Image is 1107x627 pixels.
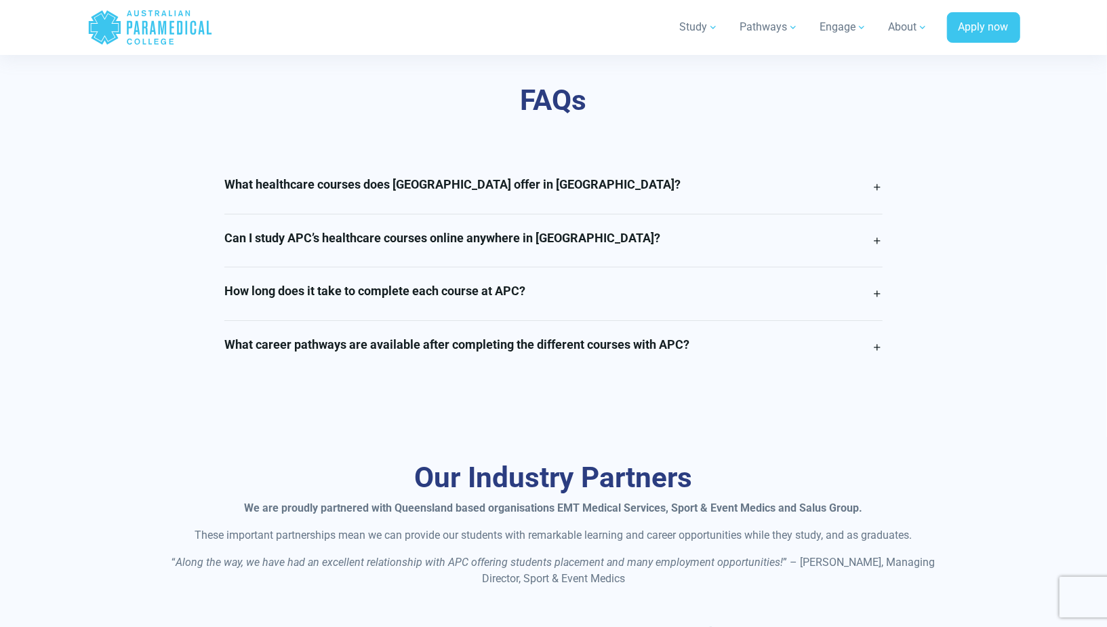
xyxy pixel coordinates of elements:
p: “ ” – [PERSON_NAME], Managing Director, Sport & Event Medics [157,554,950,587]
h3: Our Industry Partners [157,461,950,495]
a: What healthcare courses does [GEOGRAPHIC_DATA] offer in [GEOGRAPHIC_DATA]? [224,161,883,214]
p: These important partnerships mean we can provide our students with remarkable learning and career... [157,527,950,544]
h4: What healthcare courses does [GEOGRAPHIC_DATA] offer in [GEOGRAPHIC_DATA]? [224,177,681,192]
h4: Can I study APC’s healthcare courses online anywhere in [GEOGRAPHIC_DATA]? [224,231,660,246]
div: FAQs [157,83,950,118]
a: Pathways [732,8,807,46]
strong: Sport & Event [672,501,738,514]
strong: Medics and Salus Group. [741,501,863,514]
strong: We are proudly partnered with Queensland based organisations EMT Medical Services, [245,501,669,514]
a: About [881,8,936,46]
a: Australian Paramedical College [87,5,213,50]
h4: How long does it take to complete each course at APC? [224,284,525,299]
a: What career pathways are available after completing the different courses with APC? [224,321,883,374]
a: Can I study APC’s healthcare courses online anywhere in [GEOGRAPHIC_DATA]? [224,214,883,267]
h4: What career pathways are available after completing the different courses with APC? [224,337,689,352]
em: Along the way, we have had an excellent relationship with APC offering students placement and man... [176,556,784,569]
a: Engage [812,8,875,46]
a: Apply now [947,12,1020,43]
a: How long does it take to complete each course at APC? [224,267,883,320]
a: Study [672,8,727,46]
